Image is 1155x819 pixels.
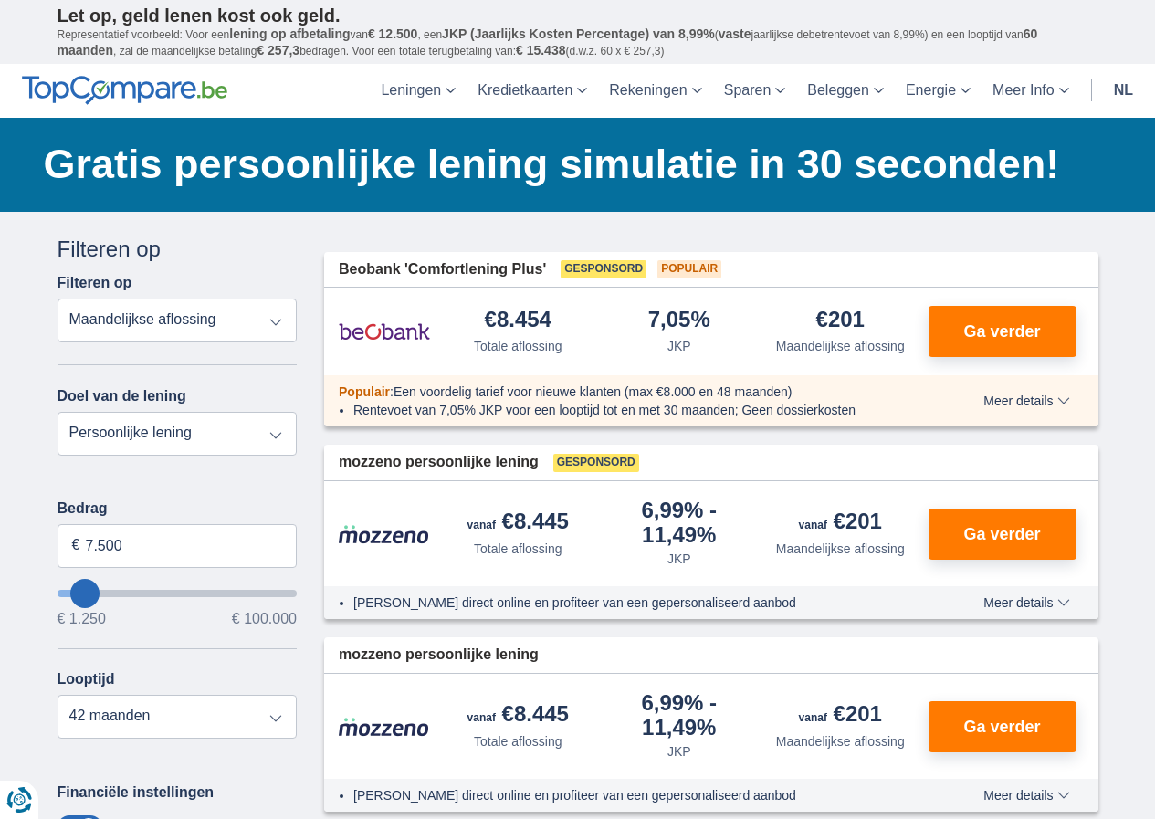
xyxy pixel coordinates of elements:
li: [PERSON_NAME] direct online en profiteer van een gepersonaliseerd aanbod [353,593,917,612]
p: Representatief voorbeeld: Voor een van , een ( jaarlijkse debetrentevoet van 8,99%) en een loopti... [58,26,1098,59]
button: Ga verder [929,306,1076,357]
a: Meer Info [982,64,1080,118]
span: JKP (Jaarlijks Kosten Percentage) van 8,99% [442,26,715,41]
div: €201 [816,309,865,333]
img: TopCompare [22,76,227,105]
span: Meer details [983,596,1069,609]
li: Rentevoet van 7,05% JKP voor een looptijd tot en met 30 maanden; Geen dossierkosten [353,401,917,419]
span: mozzeno persoonlijke lening [339,452,539,473]
p: Let op, geld lenen kost ook geld. [58,5,1098,26]
span: Meer details [983,394,1069,407]
span: Meer details [983,789,1069,802]
span: Ga verder [963,526,1040,542]
span: € 1.250 [58,612,106,626]
div: JKP [667,742,691,761]
input: wantToBorrow [58,590,298,597]
button: Ga verder [929,509,1076,560]
button: Meer details [970,595,1083,610]
span: Beobank 'Comfortlening Plus' [339,259,546,280]
button: Meer details [970,788,1083,803]
div: : [324,383,931,401]
span: € 100.000 [232,612,297,626]
div: Maandelijkse aflossing [776,540,905,558]
img: product.pl.alt Mozzeno [339,717,430,737]
a: Rekeningen [598,64,712,118]
label: Bedrag [58,500,298,517]
span: € 12.500 [368,26,418,41]
div: €201 [799,510,882,536]
a: Sparen [713,64,797,118]
img: product.pl.alt Beobank [339,309,430,354]
div: Maandelijkse aflossing [776,732,905,751]
a: nl [1103,64,1144,118]
div: €8.445 [467,703,569,729]
div: Maandelijkse aflossing [776,337,905,355]
a: Kredietkaarten [467,64,598,118]
span: 60 maanden [58,26,1038,58]
span: € 257,3 [257,43,299,58]
div: 7,05% [648,309,710,333]
img: product.pl.alt Mozzeno [339,524,430,544]
div: Totale aflossing [474,337,562,355]
div: 6,99% [606,499,753,546]
span: vaste [719,26,751,41]
button: Ga verder [929,701,1076,752]
div: JKP [667,337,691,355]
h1: Gratis persoonlijke lening simulatie in 30 seconden! [44,136,1098,193]
span: Een voordelig tarief voor nieuwe klanten (max €8.000 en 48 maanden) [394,384,793,399]
label: Financiële instellingen [58,784,215,801]
div: Totale aflossing [474,732,562,751]
span: Populair [339,384,390,399]
label: Looptijd [58,671,115,688]
li: [PERSON_NAME] direct online en profiteer van een gepersonaliseerd aanbod [353,786,917,804]
label: Doel van de lening [58,388,186,404]
span: € 15.438 [516,43,566,58]
a: Beleggen [796,64,895,118]
label: Filteren op [58,275,132,291]
div: €8.454 [485,309,551,333]
span: mozzeno persoonlijke lening [339,645,539,666]
span: Populair [657,260,721,278]
span: Ga verder [963,323,1040,340]
span: Gesponsord [553,454,639,472]
span: Gesponsord [561,260,646,278]
span: Ga verder [963,719,1040,735]
div: Filteren op [58,234,298,265]
a: Leningen [370,64,467,118]
div: 6,99% [606,692,753,739]
div: €8.445 [467,510,569,536]
div: JKP [667,550,691,568]
div: €201 [799,703,882,729]
a: Energie [895,64,982,118]
div: Totale aflossing [474,540,562,558]
button: Meer details [970,394,1083,408]
span: € [72,535,80,556]
span: lening op afbetaling [229,26,350,41]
